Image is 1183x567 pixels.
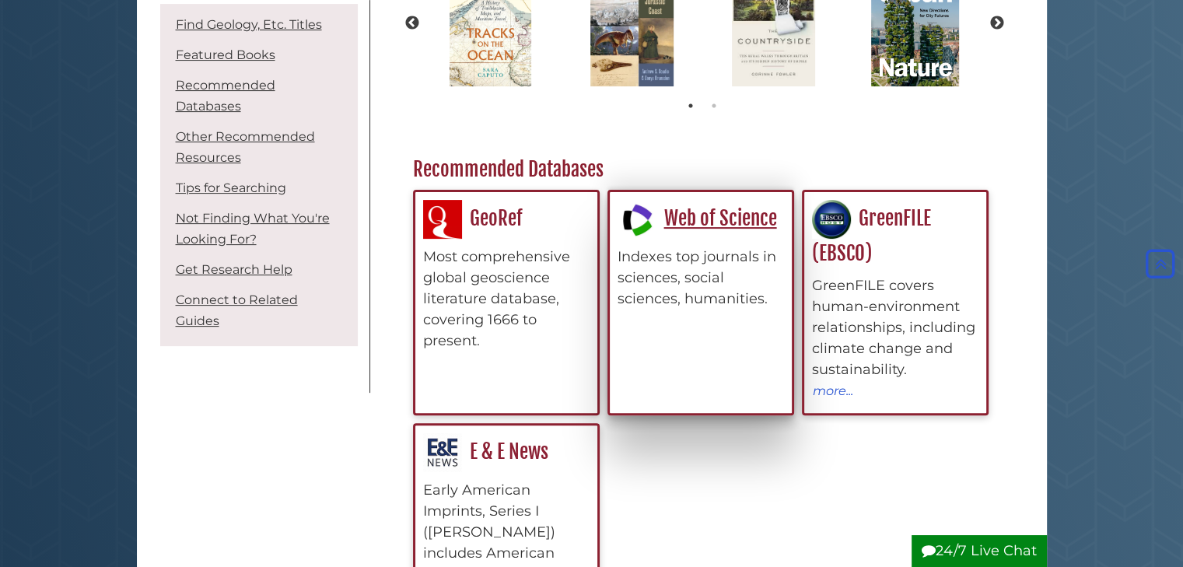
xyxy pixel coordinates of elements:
[812,275,978,380] div: GreenFILE covers human-environment relationships, including climate change and sustainability.
[176,262,292,277] a: Get Research Help
[683,98,698,114] button: 1 of 2
[176,78,275,114] a: Recommended Databases
[618,206,777,230] a: Web of Science
[706,98,722,114] button: 2 of 2
[404,16,420,31] button: Previous
[423,439,548,464] a: E & E News
[989,16,1005,31] button: Next
[812,380,854,401] button: more...
[176,47,275,62] a: Featured Books
[405,157,1000,182] h2: Recommended Databases
[423,247,590,352] div: Most comprehensive global geoscience literature database, covering 1666 to present.
[176,180,286,195] a: Tips for Searching
[912,535,1047,567] button: 24/7 Live Chat
[176,292,298,328] a: Connect to Related Guides
[812,206,931,265] a: GreenFILE (EBSCO)
[618,247,784,310] div: Indexes top journals in sciences, social sciences, humanities.
[176,17,322,32] a: Find Geology, Etc. Titles
[423,206,523,230] a: GeoRef
[1142,255,1179,272] a: Back to Top
[176,129,315,165] a: Other Recommended Resources
[176,211,330,247] a: Not Finding What You're Looking For?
